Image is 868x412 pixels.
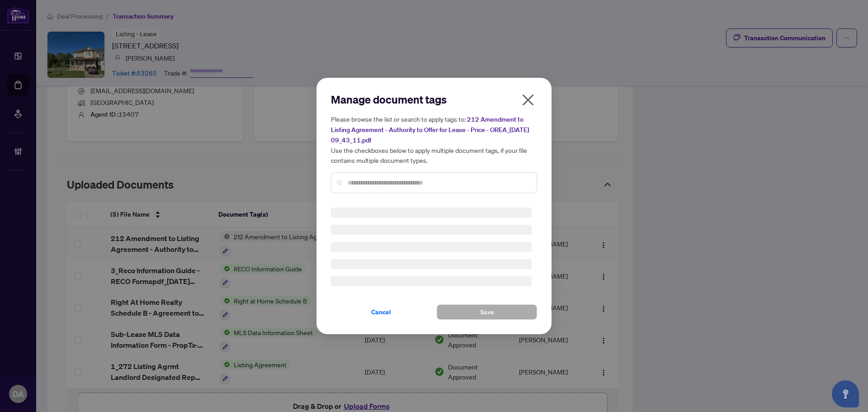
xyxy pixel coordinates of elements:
h2: Manage document tags [331,92,537,107]
span: 212 Amendment to Listing Agreement - Authority to Offer for Lease - Price - OREA_[DATE] 09_43_11.pdf [331,115,529,144]
button: Cancel [331,304,431,320]
button: Open asap [832,380,859,407]
button: Save [437,304,537,320]
span: close [521,93,535,107]
h5: Please browse the list or search to apply tags to: Use the checkboxes below to apply multiple doc... [331,114,537,165]
span: Cancel [371,305,391,319]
